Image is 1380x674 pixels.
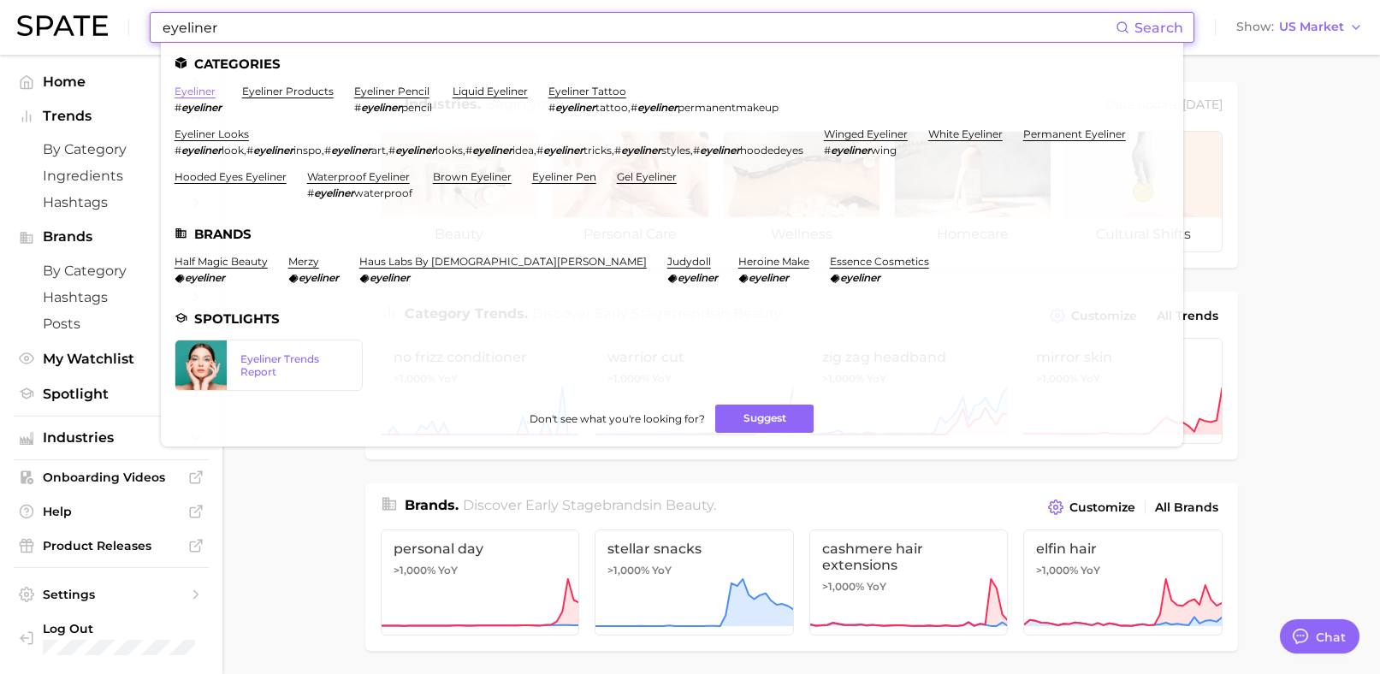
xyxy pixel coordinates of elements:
[185,271,225,284] em: eyeliner
[371,144,386,157] span: art
[43,538,180,553] span: Product Releases
[43,386,180,402] span: Spotlight
[1155,500,1218,515] span: All Brands
[693,144,700,157] span: #
[246,144,253,157] span: #
[43,141,180,157] span: by Category
[536,144,543,157] span: #
[822,580,864,593] span: >1,000%
[548,101,779,114] div: ,
[472,144,512,157] em: eyeliner
[824,127,908,140] a: winged eyeliner
[14,425,209,451] button: Industries
[293,144,322,157] span: inspo
[532,170,596,183] a: eyeliner pen
[1152,304,1223,328] a: All Trends
[453,85,528,98] a: liquid eyeliner
[530,412,705,425] span: Don't see what you're looking for?
[621,144,661,157] em: eyeliner
[381,529,580,636] a: personal day>1,000% YoY
[631,101,637,114] span: #
[652,564,672,577] span: YoY
[871,144,897,157] span: wing
[1236,22,1274,32] span: Show
[14,582,209,607] a: Settings
[14,381,209,407] a: Spotlight
[840,271,880,284] em: eyeliner
[809,529,1009,636] a: cashmere hair extensions>1,000% YoY
[43,194,180,210] span: Hashtags
[181,101,222,114] em: eyeliner
[175,85,216,98] a: eyeliner
[1036,541,1210,557] span: elfin hair
[465,144,472,157] span: #
[175,144,181,157] span: #
[543,144,583,157] em: eyeliner
[240,352,348,378] div: Eyeliner Trends Report
[1023,127,1126,140] a: permanent eyeliner
[370,271,410,284] em: eyeliner
[14,68,209,95] a: Home
[14,310,209,337] a: Posts
[175,311,1170,326] li: Spotlights
[324,144,331,157] span: #
[1134,20,1183,36] span: Search
[14,499,209,524] a: Help
[1151,496,1223,519] a: All Brands
[175,101,181,114] span: #
[175,340,363,391] a: Eyeliner Trends Report
[253,144,293,157] em: eyeliner
[43,621,195,636] span: Log Out
[354,186,412,199] span: waterproof
[1232,16,1367,38] button: ShowUS Market
[14,136,209,163] a: by Category
[314,186,354,199] em: eyeliner
[307,186,314,199] span: #
[14,224,209,250] button: Brands
[359,255,647,268] a: haus labs by [DEMOGRAPHIC_DATA][PERSON_NAME]
[738,255,809,268] a: heroine make
[175,255,268,268] a: half magic beauty
[548,101,555,114] span: #
[17,15,108,36] img: SPATE
[666,497,714,513] span: beauty
[583,144,612,157] span: tricks
[394,564,435,576] span: >1,000%
[395,144,435,157] em: eyeliner
[435,144,463,157] span: looks
[1279,22,1344,32] span: US Market
[1044,495,1139,519] button: Customize
[548,85,626,98] a: eyeliner tattoo
[614,144,621,157] span: #
[43,430,180,446] span: Industries
[43,351,180,367] span: My Watchlist
[299,271,339,284] em: eyeliner
[830,255,929,268] a: essence cosmetics
[14,189,209,216] a: Hashtags
[14,616,209,660] a: Log out. Currently logged in with e-mail jkno@cosmax.com.
[43,316,180,332] span: Posts
[354,85,429,98] a: eyeliner pencil
[831,144,871,157] em: eyeliner
[824,144,831,157] span: #
[14,257,209,284] a: by Category
[749,271,789,284] em: eyeliner
[43,263,180,279] span: by Category
[928,127,1003,140] a: white eyeliner
[14,103,209,129] button: Trends
[463,497,716,513] span: Discover Early Stage brands in .
[14,533,209,559] a: Product Releases
[678,271,718,284] em: eyeliner
[401,101,432,114] span: pencil
[331,144,371,157] em: eyeliner
[175,127,249,140] a: eyeliner looks
[43,470,180,485] span: Onboarding Videos
[595,529,794,636] a: stellar snacks>1,000% YoY
[242,85,334,98] a: eyeliner products
[700,144,740,157] em: eyeliner
[43,289,180,305] span: Hashtags
[222,144,244,157] span: look
[181,144,222,157] em: eyeliner
[14,346,209,372] a: My Watchlist
[43,74,180,90] span: Home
